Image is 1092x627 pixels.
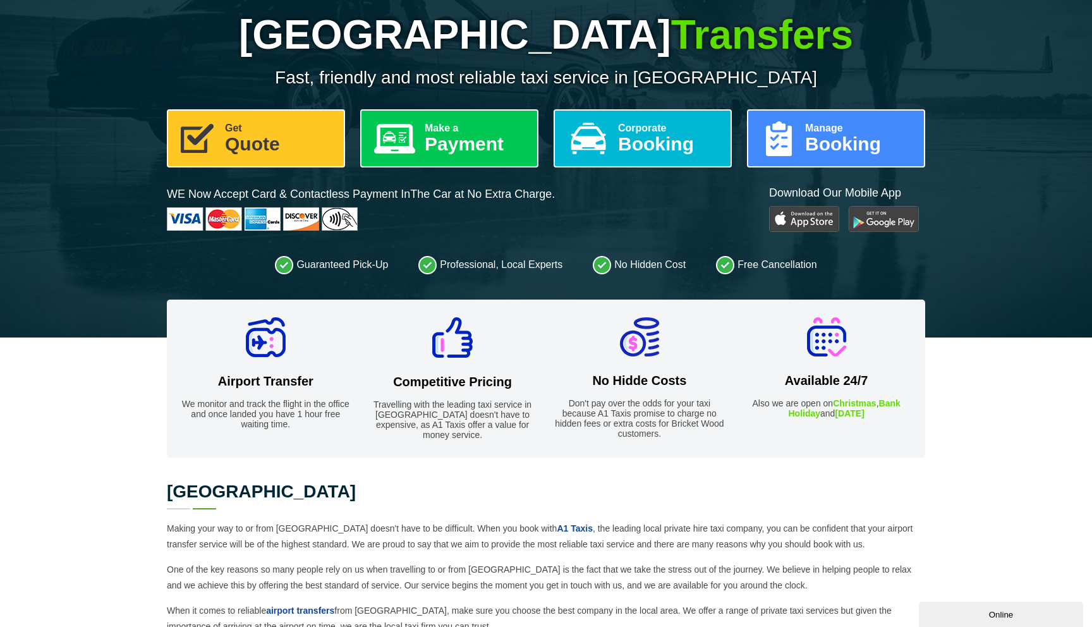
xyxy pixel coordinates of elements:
[593,255,686,274] li: No Hidden Cost
[620,317,659,356] img: No Hidde Costs Icon
[410,188,555,200] span: The Car at No Extra Charge.
[167,186,555,202] p: WE Now Accept Card & Contactless Payment In
[167,109,345,167] a: GetQuote
[367,399,539,440] p: Travelling with the leading taxi service in [GEOGRAPHIC_DATA] doesn't have to expensive, as A1 Ta...
[418,255,562,274] li: Professional, Local Experts
[167,562,925,594] p: One of the key reasons so many people rely on us when travelling to or from [GEOGRAPHIC_DATA] is ...
[425,123,527,133] span: Make a
[167,11,925,58] h1: [GEOGRAPHIC_DATA]
[849,206,919,232] img: Google Play
[275,255,388,274] li: Guaranteed Pick-Up
[167,207,358,231] img: Cards
[671,12,853,58] span: Transfers
[740,374,913,388] h2: Available 24/7
[554,398,726,439] p: Don't pay over the odds for your taxi because A1 Taxis promise to charge no hidden fees or extra ...
[618,123,720,133] span: Corporate
[367,375,539,389] h2: Competitive Pricing
[167,483,925,501] h2: [GEOGRAPHIC_DATA]
[179,374,352,389] h2: Airport Transfer
[716,255,816,274] li: Free Cancellation
[167,521,925,552] p: Making your way to or from [GEOGRAPHIC_DATA] doesn't have to be difficult. When you book with , t...
[179,399,352,429] p: We monitor and track the flight in the office and once landed you have 1 hour free waiting time.
[769,206,839,232] img: Play Store
[554,109,732,167] a: CorporateBooking
[557,523,593,533] a: A1 Taxis
[747,109,925,167] a: ManageBooking
[833,398,876,408] strong: Christmas
[360,109,538,167] a: Make aPayment
[788,398,900,418] strong: Bank Holiday
[807,317,846,356] img: Available 24/7 Icon
[167,68,925,88] p: Fast, friendly and most reliable taxi service in [GEOGRAPHIC_DATA]
[919,599,1086,627] iframe: chat widget
[769,185,925,201] p: Download Our Mobile App
[805,123,914,133] span: Manage
[225,123,334,133] span: Get
[835,408,864,418] strong: [DATE]
[432,317,473,358] img: Competitive Pricing Icon
[266,606,334,616] a: airport transfers
[246,317,286,357] img: Airport Transfer Icon
[740,398,913,418] p: Also we are open on , and
[554,374,726,388] h2: No Hidde Costs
